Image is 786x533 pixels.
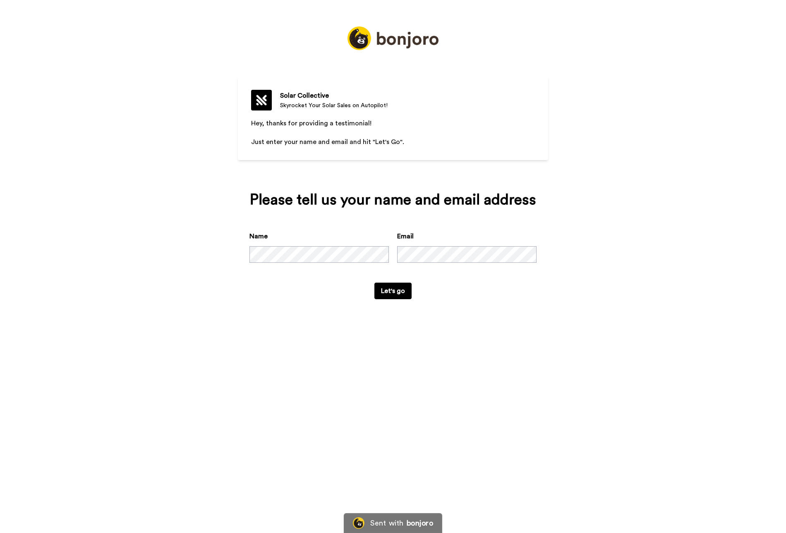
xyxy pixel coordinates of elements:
div: Sent with [370,519,403,527]
label: Email [397,231,414,241]
button: Let's go [374,283,412,299]
span: Just enter your name and email and hit "Let's Go". [251,139,404,145]
img: Skyrocket Your Solar Sales on Autopilot! [251,90,272,110]
img: Bonjoro Logo [353,517,364,529]
div: Solar Collective [280,91,388,101]
span: Hey, thanks for providing a testimonial! [251,120,371,127]
img: https://static.bonjoro.com/2dcaf8f79b651cf0f6105d5275013f86ae9c95a8/assets/images/logos/logo_full... [347,26,439,50]
div: Please tell us your name and email address [249,192,537,208]
a: Bonjoro LogoSent withbonjoro [344,513,442,533]
div: Skyrocket Your Solar Sales on Autopilot! [280,101,388,110]
label: Name [249,231,268,241]
div: bonjoro [407,519,433,527]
